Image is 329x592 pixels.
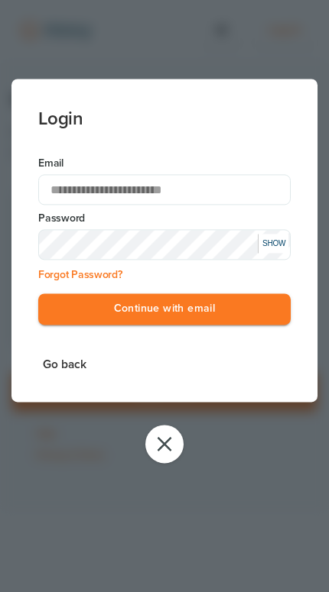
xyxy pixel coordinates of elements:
[38,293,291,325] button: Continue with email
[38,229,291,260] input: Input Password
[38,79,291,129] h3: Login
[38,211,291,226] label: Password
[38,268,122,281] a: Forgot Password?
[38,174,291,205] input: Email Address
[258,234,288,253] div: SHOW
[145,425,184,463] button: Close
[38,156,291,171] label: Email
[38,354,91,375] button: Go back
